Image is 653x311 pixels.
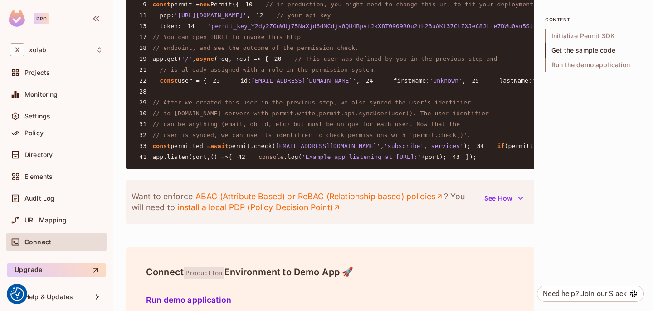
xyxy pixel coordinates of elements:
span: Audit Log [24,195,54,202]
span: // endpoint, and see the outcome of the permission check. [152,44,359,51]
span: URL Mapping [24,217,67,224]
span: 12 [250,11,269,20]
span: app.get( [152,55,181,62]
span: // your api key [277,12,331,19]
span: Elements [24,173,53,180]
span: 32 [133,131,152,140]
span: const [160,77,178,84]
span: permit = [171,1,200,8]
span: 14 [181,22,200,31]
span: permitted = [171,143,210,149]
span: const [152,143,171,149]
span: console [258,153,284,160]
img: Revisit consent button [10,287,24,301]
span: 34 [471,142,490,151]
button: See How [479,191,529,206]
span: , [356,77,360,84]
p: content [545,16,640,23]
a: install a local PDP (Policy Decision Point) [177,202,341,213]
span: 'Example app listening at [URL]:' [302,153,421,160]
span: 42 [232,153,251,162]
span: Connect [24,238,51,246]
span: // can be anything (email, db id, etc) but must be unique for each user. Now that the [152,121,460,128]
span: // After we created this user in the previous step, we also synced the user's identifier [152,99,471,106]
span: 29 [133,98,152,107]
span: 18 [133,44,152,53]
span: Projects [24,69,50,76]
span: Workspace: xolab [29,46,46,54]
span: [EMAIL_ADDRESS][DOMAIN_NAME]' [275,143,380,149]
span: permit.check( [229,143,276,149]
span: (req, res) => { [214,55,268,62]
span: 23 [207,76,226,85]
span: Production [184,267,224,279]
span: +port); [421,153,447,160]
span: 'User' [532,77,554,84]
span: if [497,143,505,149]
span: Monitoring [24,91,58,98]
span: 'subscribe' [384,143,424,149]
span: 21 [133,65,152,74]
span: : [528,77,532,84]
button: Consent Preferences [10,287,24,301]
div: Need help? Join our Slack [543,288,627,299]
span: 22 [133,76,152,85]
span: [EMAIL_ADDRESS][DOMAIN_NAME]' [251,77,356,84]
span: user = { [178,77,207,84]
span: 'services' [428,143,464,149]
span: // in production, you might need to change this url to fit your deployment [266,1,533,8]
span: async [196,55,214,62]
span: id [240,77,248,84]
span: pdp [160,12,171,19]
span: , [380,143,384,149]
span: Policy [24,129,44,137]
span: , [247,12,250,19]
span: await [210,143,229,149]
span: 'Unknown' [429,77,462,84]
span: 17 [133,33,152,42]
span: { [229,153,232,160]
span: ); [463,143,471,149]
span: app.listen(port, [152,153,210,160]
span: Settings [24,113,50,120]
span: new [200,1,210,8]
span: // This user was defined by you in the previous step and [295,55,497,62]
span: 30 [133,109,152,118]
span: : [171,12,174,19]
span: , [424,143,428,149]
span: // You can open [URL] to invoke this http [152,34,301,40]
span: .log( [284,153,302,160]
h4: Connect Environment to Demo App 🚀 [146,267,514,277]
a: ABAC (Attribute Based) or ReBAC (Relationship based) policies [195,191,443,202]
span: lastName [499,77,528,84]
span: 13 [133,22,152,31]
span: 43 [447,153,466,162]
span: () => [210,153,229,160]
span: // user is synced, we can use its identifier to check permissions with 'permit.check()'. [152,132,471,138]
span: 41 [133,153,152,162]
span: , [462,77,466,84]
span: 24 [360,76,379,85]
span: 33 [133,142,152,151]
button: Upgrade [7,263,106,277]
h5: Run demo application [146,296,514,305]
span: Permit({ [210,1,239,8]
span: 25 [466,76,485,85]
span: X [10,43,24,56]
span: , [192,55,196,62]
span: Help & Updates [24,293,73,301]
span: 19 [133,54,152,64]
span: // to [DOMAIN_NAME] servers with permit.write(permit.api.syncUser(user)). The user identifier [152,110,489,117]
span: (permitted) { [504,143,551,149]
span: 31 [133,120,152,129]
span: const [152,1,171,8]
span: Directory [24,151,53,158]
span: '[URL][DOMAIN_NAME]' [174,12,247,19]
span: token [160,23,178,30]
span: 20 [268,54,288,64]
span: 11 [133,11,152,20]
p: Want to enforce ? You will need to [132,191,479,213]
span: : [426,77,429,84]
span: : [178,23,181,30]
span: // is already assigned with a role in the permission system. [160,66,377,73]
